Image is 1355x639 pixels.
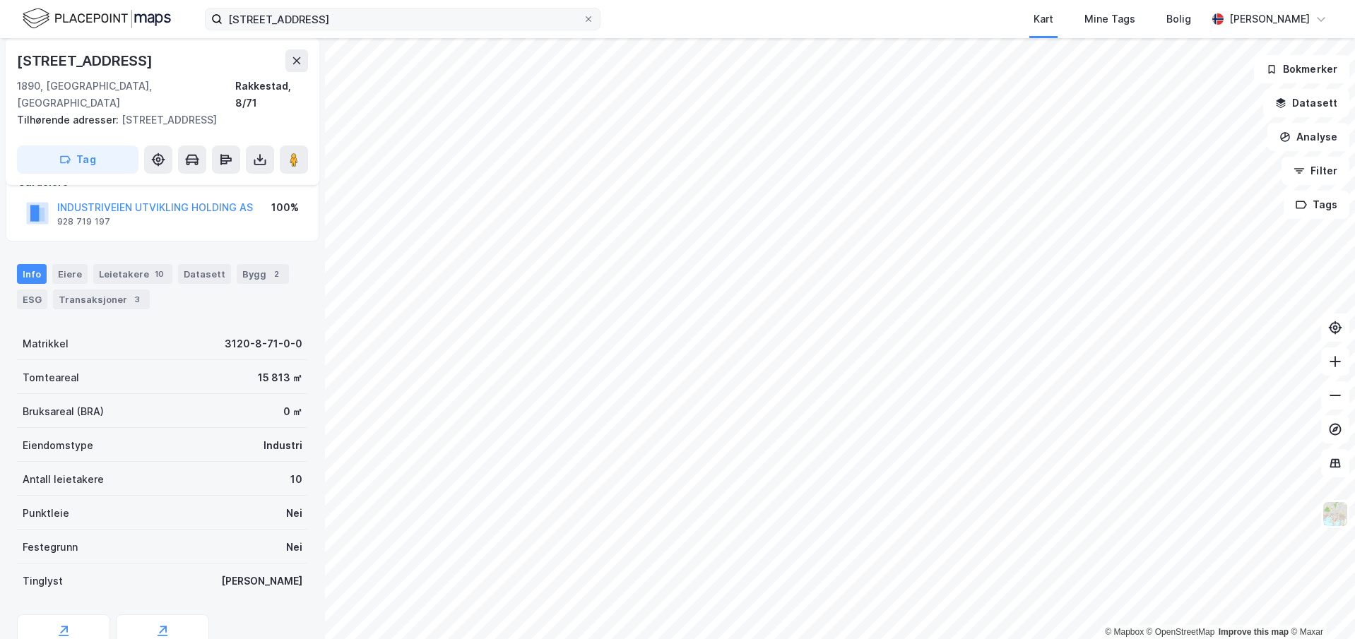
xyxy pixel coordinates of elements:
div: Matrikkel [23,335,69,352]
div: 15 813 ㎡ [258,369,302,386]
div: Tinglyst [23,573,63,590]
div: Festegrunn [23,539,78,556]
div: Punktleie [23,505,69,522]
div: Antall leietakere [23,471,104,488]
div: 10 [290,471,302,488]
div: Kart [1034,11,1053,28]
div: Industri [264,437,302,454]
img: logo.f888ab2527a4732fd821a326f86c7f29.svg [23,6,171,31]
div: Nei [286,505,302,522]
div: [PERSON_NAME] [1229,11,1310,28]
div: [STREET_ADDRESS] [17,49,155,72]
div: 1890, [GEOGRAPHIC_DATA], [GEOGRAPHIC_DATA] [17,78,235,112]
div: Bolig [1166,11,1191,28]
div: Datasett [178,264,231,284]
div: 2 [269,267,283,281]
iframe: Chat Widget [1284,571,1355,639]
div: Nei [286,539,302,556]
span: Tilhørende adresser: [17,114,122,126]
div: Rakkestad, 8/71 [235,78,308,112]
div: Kontrollprogram for chat [1284,571,1355,639]
div: 0 ㎡ [283,403,302,420]
button: Bokmerker [1254,55,1349,83]
div: Tomteareal [23,369,79,386]
button: Tags [1284,191,1349,219]
div: ESG [17,289,47,309]
a: Mapbox [1105,627,1144,637]
button: Tag [17,145,138,174]
div: Mine Tags [1084,11,1135,28]
input: Søk på adresse, matrikkel, gårdeiere, leietakere eller personer [223,8,583,30]
button: Datasett [1263,89,1349,117]
div: Bruksareal (BRA) [23,403,104,420]
div: Bygg [237,264,289,284]
img: Z [1322,501,1349,527]
div: Info [17,264,47,284]
div: 3 [130,292,144,306]
a: Improve this map [1219,627,1289,637]
div: 3120-8-71-0-0 [225,335,302,352]
div: Transaksjoner [53,289,150,309]
div: 928 719 197 [57,216,110,227]
a: OpenStreetMap [1147,627,1215,637]
button: Analyse [1267,123,1349,151]
div: 100% [271,199,299,216]
div: Eiere [52,264,88,284]
div: [PERSON_NAME] [221,573,302,590]
div: Eiendomstype [23,437,93,454]
button: Filter [1282,157,1349,185]
div: Leietakere [93,264,172,284]
div: 10 [152,267,167,281]
div: [STREET_ADDRESS] [17,112,297,129]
